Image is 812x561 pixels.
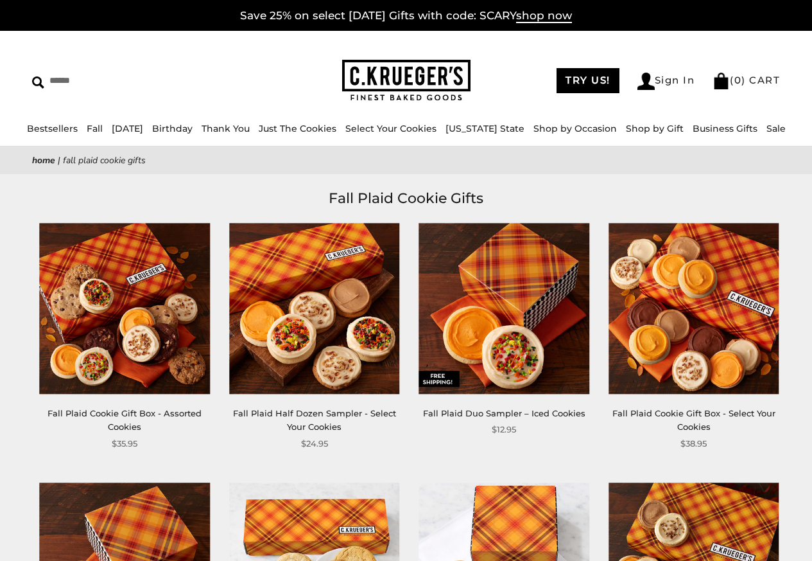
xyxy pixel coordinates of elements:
[240,9,572,23] a: Save 25% on select [DATE] Gifts with code: SCARYshop now
[492,423,516,436] span: $12.95
[40,223,210,393] img: Fall Plaid Cookie Gift Box - Assorted Cookies
[445,123,524,134] a: [US_STATE] State
[680,437,707,450] span: $38.95
[419,223,589,393] img: Fall Plaid Duo Sampler – Iced Cookies
[152,123,193,134] a: Birthday
[233,408,396,432] a: Fall Plaid Half Dozen Sampler - Select Your Cookies
[766,123,786,134] a: Sale
[423,408,585,418] a: Fall Plaid Duo Sampler – Iced Cookies
[32,71,203,91] input: Search
[626,123,684,134] a: Shop by Gift
[27,123,78,134] a: Bestsellers
[112,437,137,450] span: $35.95
[32,76,44,89] img: Search
[112,123,143,134] a: [DATE]
[51,187,761,210] h1: Fall Plaid Cookie Gifts
[609,223,779,393] img: Fall Plaid Cookie Gift Box - Select Your Cookies
[58,154,60,166] span: |
[637,73,655,90] img: Account
[612,408,775,432] a: Fall Plaid Cookie Gift Box - Select Your Cookies
[713,74,780,86] a: (0) CART
[229,223,399,393] img: Fall Plaid Half Dozen Sampler - Select Your Cookies
[734,74,742,86] span: 0
[87,123,103,134] a: Fall
[345,123,436,134] a: Select Your Cookies
[342,60,471,102] img: C.KRUEGER'S
[48,408,202,432] a: Fall Plaid Cookie Gift Box - Assorted Cookies
[202,123,250,134] a: Thank You
[10,512,133,551] iframe: Sign Up via Text for Offers
[637,73,695,90] a: Sign In
[32,154,55,166] a: Home
[557,68,619,93] a: TRY US!
[63,154,146,166] span: Fall Plaid Cookie Gifts
[516,9,572,23] span: shop now
[32,153,780,168] nav: breadcrumbs
[301,437,328,450] span: $24.95
[713,73,730,89] img: Bag
[533,123,617,134] a: Shop by Occasion
[259,123,336,134] a: Just The Cookies
[693,123,757,134] a: Business Gifts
